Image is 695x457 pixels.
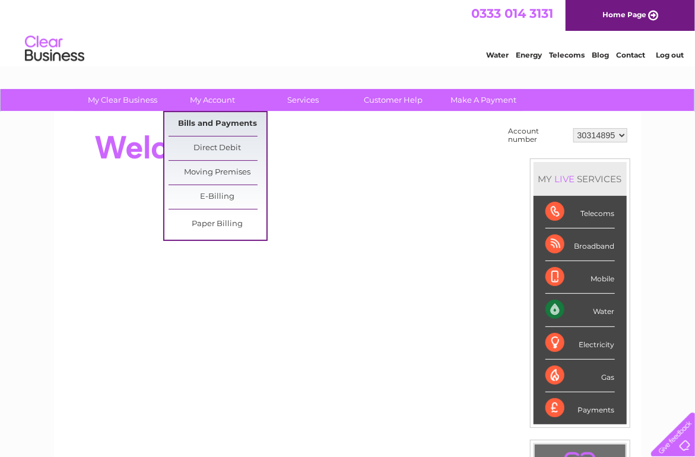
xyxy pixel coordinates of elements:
a: Make A Payment [434,89,532,111]
div: Electricity [545,327,615,360]
td: Account number [506,124,570,147]
a: Moving Premises [169,161,266,185]
div: Clear Business is a trading name of Verastar Limited (registered in [GEOGRAPHIC_DATA] No. 3667643... [68,7,629,58]
a: 0333 014 3131 [471,6,553,21]
img: logo.png [24,31,85,67]
a: Energy [516,50,542,59]
a: Paper Billing [169,212,266,236]
div: Mobile [545,261,615,294]
a: E-Billing [169,185,266,209]
a: Direct Debit [169,137,266,160]
div: LIVE [553,173,577,185]
a: Log out [656,50,684,59]
div: Payments [545,392,615,424]
div: Telecoms [545,196,615,228]
a: Bills and Payments [169,112,266,136]
a: Contact [616,50,645,59]
div: Broadband [545,228,615,261]
div: Water [545,294,615,326]
a: Telecoms [549,50,585,59]
a: Water [486,50,509,59]
a: Services [254,89,352,111]
a: Blog [592,50,609,59]
a: My Account [164,89,262,111]
a: Customer Help [344,89,442,111]
a: My Clear Business [74,89,172,111]
div: Gas [545,360,615,392]
div: MY SERVICES [534,162,627,196]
